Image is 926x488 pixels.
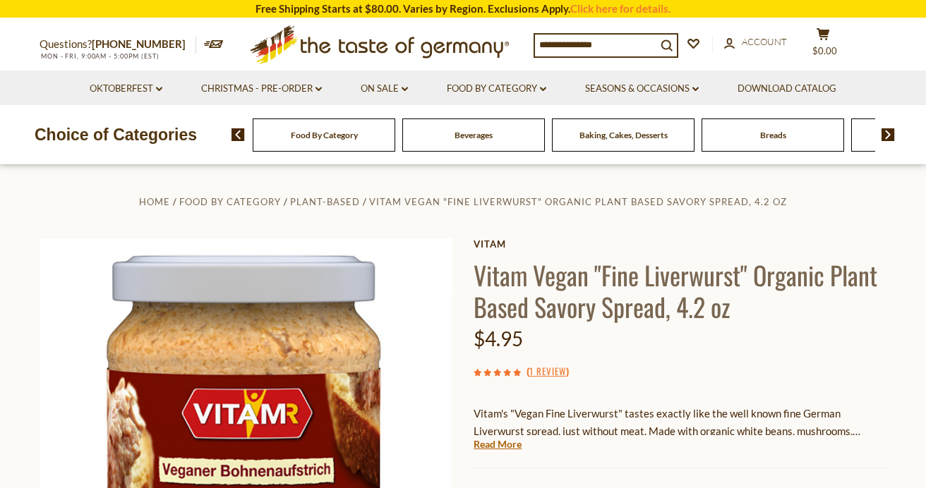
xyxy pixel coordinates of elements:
[724,35,787,50] a: Account
[527,364,569,378] span: ( )
[361,81,408,97] a: On Sale
[570,2,671,15] a: Click here for details.
[742,36,787,47] span: Account
[812,45,837,56] span: $0.00
[474,405,886,440] p: Vitam's "Vegan Fine Liverwurst" tastes exactly like the well known fine German Liverwurst spread,...
[231,128,245,141] img: previous arrow
[92,37,186,50] a: [PHONE_NUMBER]
[474,238,886,250] a: Vitam
[139,196,170,207] a: Home
[447,81,546,97] a: Food By Category
[579,130,668,140] a: Baking, Cakes, Desserts
[201,81,322,97] a: Christmas - PRE-ORDER
[290,196,360,207] a: Plant-Based
[90,81,162,97] a: Oktoberfest
[529,364,566,379] a: 1 Review
[585,81,699,97] a: Seasons & Occasions
[474,327,523,350] span: $4.95
[882,128,895,141] img: next arrow
[738,81,836,97] a: Download Catalog
[474,437,522,451] a: Read More
[455,130,493,140] a: Beverages
[474,259,886,322] h1: Vitam Vegan "Fine Liverwurst" Organic Plant Based Savory Spread, 4.2 oz
[760,130,786,140] a: Breads
[369,196,787,207] a: Vitam Vegan "Fine Liverwurst" Organic Plant Based Savory Spread, 4.2 oz
[179,196,281,207] a: Food By Category
[291,130,358,140] a: Food By Category
[40,52,160,60] span: MON - FRI, 9:00AM - 5:00PM (EST)
[40,35,196,54] p: Questions?
[802,28,844,63] button: $0.00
